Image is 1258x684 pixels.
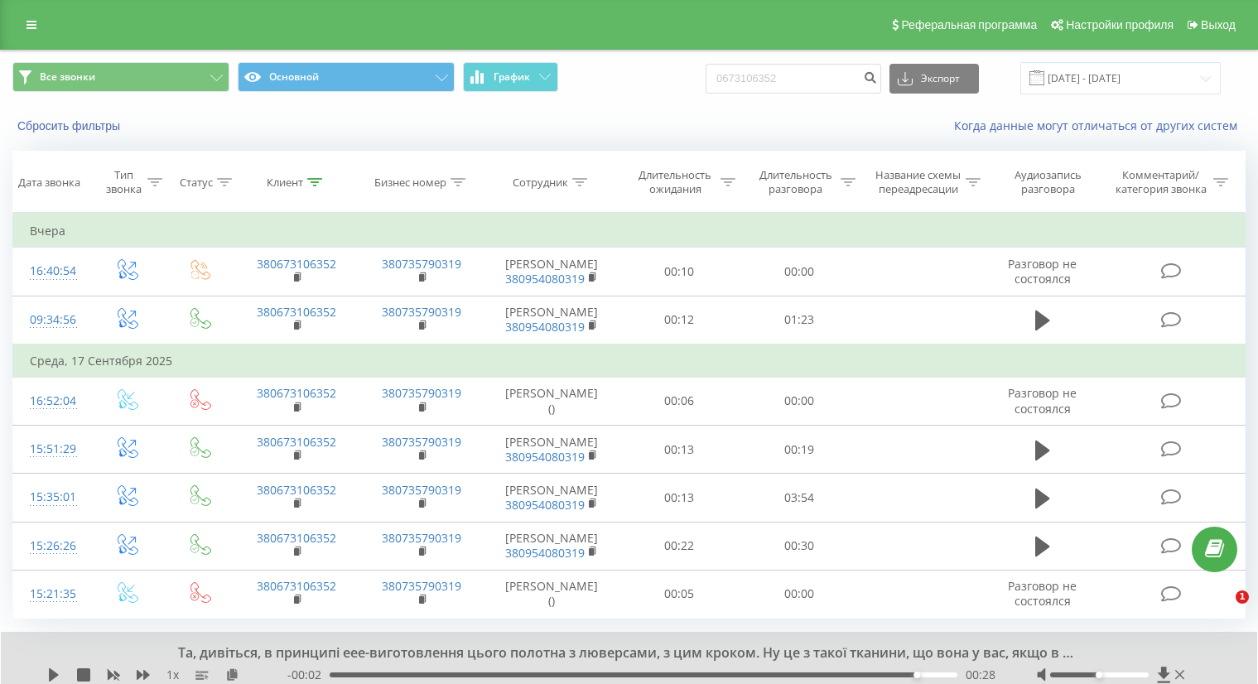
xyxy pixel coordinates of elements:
[40,70,95,84] span: Все звонки
[161,644,1074,662] div: Та, дивіться, в принципі еее-виготовлення цього полотна з люверсами, з цим кроком. Ну це з такої ...
[30,433,73,465] div: 15:51:29
[1008,256,1077,287] span: Разговор не состоялся
[505,497,585,513] a: 380954080319
[484,570,619,618] td: [PERSON_NAME] ()
[1008,578,1077,609] span: Разговор не состоялся
[505,319,585,335] a: 380954080319
[966,667,995,683] span: 00:28
[1000,168,1097,196] div: Аудиозапись разговора
[1066,18,1174,31] span: Настройки профиля
[287,667,330,683] span: - 00:02
[267,176,303,190] div: Клиент
[484,248,619,296] td: [PERSON_NAME]
[484,474,619,522] td: [PERSON_NAME]
[166,667,179,683] span: 1 x
[257,482,336,498] a: 380673106352
[13,214,1246,248] td: Вчера
[12,62,229,92] button: Все звонки
[30,385,73,417] div: 16:52:04
[484,522,619,570] td: [PERSON_NAME]
[513,176,568,190] div: Сотрудник
[1096,672,1102,678] div: Accessibility label
[18,176,80,190] div: Дата звонка
[30,255,73,287] div: 16:40:54
[619,248,740,296] td: 00:10
[740,522,860,570] td: 00:30
[382,304,461,320] a: 380735790319
[257,530,336,546] a: 380673106352
[706,64,881,94] input: Поиск по номеру
[463,62,558,92] button: График
[382,482,461,498] a: 380735790319
[634,168,716,196] div: Длительность ожидания
[104,168,143,196] div: Тип звонка
[505,271,585,287] a: 380954080319
[484,426,619,474] td: [PERSON_NAME]
[740,296,860,344] td: 01:23
[1112,168,1209,196] div: Комментарий/категория звонка
[619,570,740,618] td: 00:05
[740,248,860,296] td: 00:00
[901,18,1037,31] span: Реферальная программа
[494,71,530,83] span: График
[257,385,336,401] a: 380673106352
[257,256,336,272] a: 380673106352
[619,522,740,570] td: 00:22
[382,578,461,594] a: 380735790319
[30,304,73,336] div: 09:34:56
[740,426,860,474] td: 00:19
[382,530,461,546] a: 380735790319
[13,344,1246,378] td: Среда, 17 Сентября 2025
[1201,18,1236,31] span: Выход
[1008,385,1077,416] span: Разговор не состоялся
[30,530,73,562] div: 15:26:26
[619,296,740,344] td: 00:12
[257,578,336,594] a: 380673106352
[619,426,740,474] td: 00:13
[30,481,73,513] div: 15:35:01
[754,168,836,196] div: Длительность разговора
[619,474,740,522] td: 00:13
[238,62,455,92] button: Основной
[505,449,585,465] a: 380954080319
[30,578,73,610] div: 15:21:35
[257,304,336,320] a: 380673106352
[180,176,213,190] div: Статус
[484,377,619,425] td: [PERSON_NAME] ()
[954,118,1246,133] a: Когда данные могут отличаться от других систем
[382,385,461,401] a: 380735790319
[382,256,461,272] a: 380735790319
[740,570,860,618] td: 00:00
[740,474,860,522] td: 03:54
[619,377,740,425] td: 00:06
[740,377,860,425] td: 00:00
[382,434,461,450] a: 380735790319
[484,296,619,344] td: [PERSON_NAME]
[12,118,128,133] button: Сбросить фильтры
[1202,590,1241,630] iframe: Intercom live chat
[889,64,979,94] button: Экспорт
[875,168,962,196] div: Название схемы переадресации
[374,176,446,190] div: Бизнес номер
[505,545,585,561] a: 380954080319
[1236,590,1249,604] span: 1
[257,434,336,450] a: 380673106352
[913,672,920,678] div: Accessibility label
